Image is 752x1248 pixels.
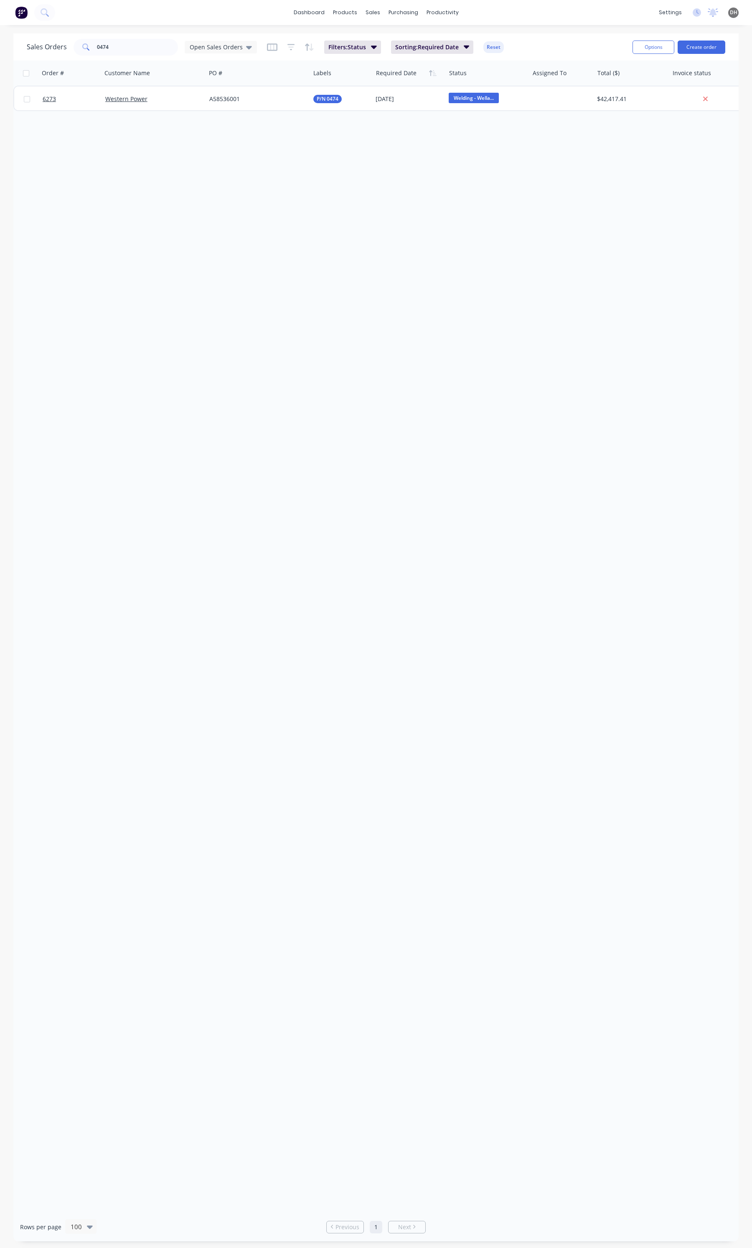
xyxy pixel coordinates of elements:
[323,1221,429,1233] ul: Pagination
[384,6,422,19] div: purchasing
[43,95,56,103] span: 6273
[376,69,417,77] div: Required Date
[361,6,384,19] div: sales
[449,69,467,77] div: Status
[597,69,620,77] div: Total ($)
[673,69,711,77] div: Invoice status
[209,69,222,77] div: PO #
[97,39,178,56] input: Search...
[678,41,725,54] button: Create order
[597,95,662,103] div: $42,417.41
[533,69,567,77] div: Assigned To
[313,95,342,103] button: P/N 0474
[317,95,338,103] span: P/N 0474
[391,41,474,54] button: Sorting:Required Date
[730,9,737,16] span: DH
[190,43,243,51] span: Open Sales Orders
[422,6,463,19] div: productivity
[483,41,504,53] button: Reset
[328,43,366,51] span: Filters: Status
[43,86,105,112] a: 6273
[329,6,361,19] div: products
[633,41,674,54] button: Options
[15,6,28,19] img: Factory
[370,1221,382,1233] a: Page 1 is your current page
[313,69,331,77] div: Labels
[449,93,499,103] span: Welding - Wella...
[324,41,381,54] button: Filters:Status
[20,1223,61,1231] span: Rows per page
[395,43,459,51] span: Sorting: Required Date
[105,95,147,103] a: Western Power
[655,6,686,19] div: settings
[27,43,67,51] h1: Sales Orders
[335,1223,359,1231] span: Previous
[104,69,150,77] div: Customer Name
[42,69,64,77] div: Order #
[389,1223,425,1231] a: Next page
[290,6,329,19] a: dashboard
[376,95,442,103] div: [DATE]
[209,95,302,103] div: A58536001
[398,1223,411,1231] span: Next
[327,1223,363,1231] a: Previous page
